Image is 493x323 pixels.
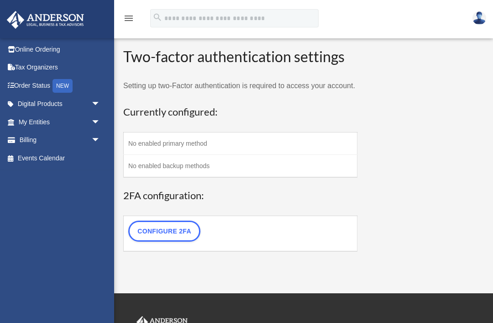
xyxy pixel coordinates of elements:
[6,58,114,77] a: Tax Organizers
[123,16,134,24] a: menu
[124,132,357,155] td: No enabled primary method
[6,131,114,149] a: Billingarrow_drop_down
[472,11,486,25] img: User Pic
[6,113,114,131] a: My Entitiesarrow_drop_down
[91,95,110,114] span: arrow_drop_down
[6,76,114,95] a: Order StatusNEW
[4,11,87,29] img: Anderson Advisors Platinum Portal
[6,95,114,113] a: Digital Productsarrow_drop_down
[6,149,114,167] a: Events Calendar
[91,131,110,150] span: arrow_drop_down
[123,105,357,119] h3: Currently configured:
[124,155,357,178] td: No enabled backup methods
[52,79,73,93] div: NEW
[123,189,357,203] h3: 2FA configuration:
[123,47,357,67] h2: Two-factor authentication settings
[128,221,200,242] a: Configure 2FA
[6,40,114,58] a: Online Ordering
[152,12,163,22] i: search
[123,13,134,24] i: menu
[91,113,110,132] span: arrow_drop_down
[123,79,357,92] p: Setting up two-Factor authentication is required to access your account.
